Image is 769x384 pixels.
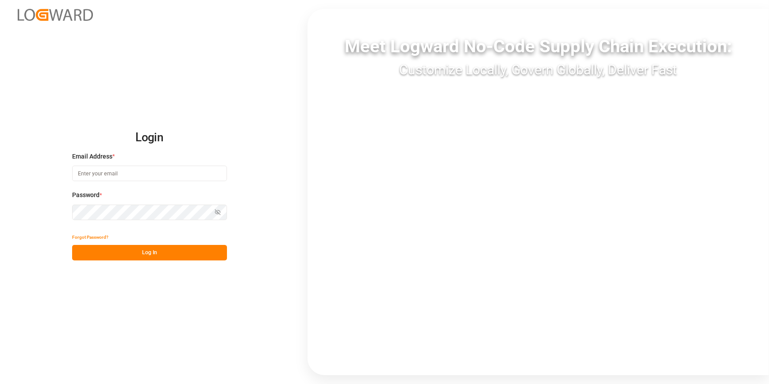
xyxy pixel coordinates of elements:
h2: Login [72,124,227,152]
button: Log In [72,245,227,260]
img: Logward_new_orange.png [18,9,93,21]
div: Customize Locally, Govern Globally, Deliver Fast [308,60,769,80]
input: Enter your email [72,166,227,181]
span: Password [72,190,100,200]
span: Email Address [72,152,112,161]
div: Meet Logward No-Code Supply Chain Execution: [308,33,769,60]
button: Forgot Password? [72,229,108,245]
